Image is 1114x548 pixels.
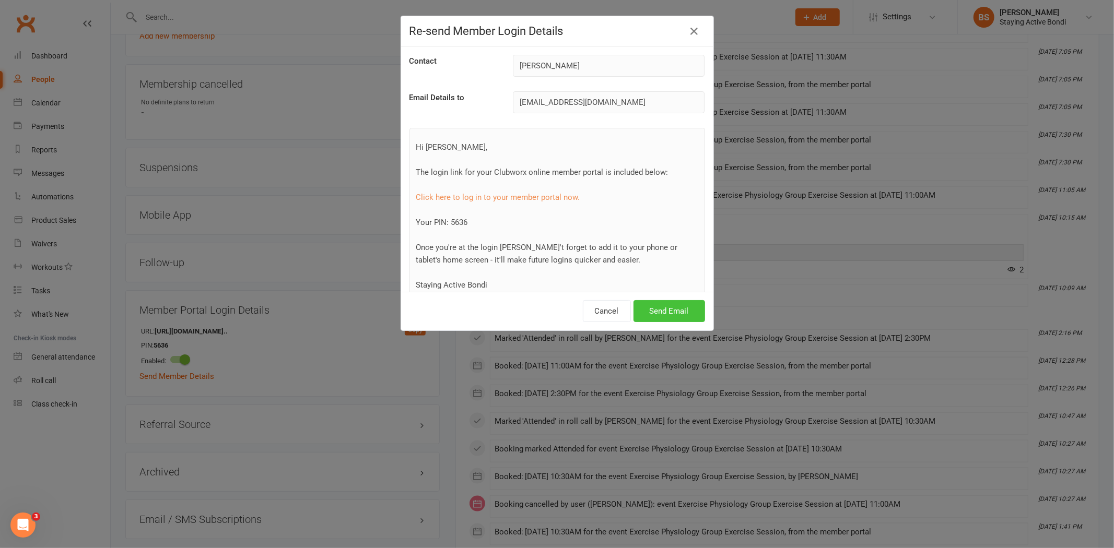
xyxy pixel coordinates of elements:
[416,218,468,227] span: Your PIN: 5636
[416,193,580,202] a: Click here to log in to your member portal now.
[583,300,631,322] button: Cancel
[416,168,669,177] span: The login link for your Clubworx online member portal is included below:
[416,280,488,290] span: Staying Active Bondi
[416,142,488,152] span: Hi [PERSON_NAME],
[409,55,437,67] label: Contact
[416,243,678,265] span: Once you're at the login [PERSON_NAME]'t forget to add it to your phone or tablet's home screen -...
[686,23,703,40] button: Close
[32,513,40,521] span: 3
[409,91,465,104] label: Email Details to
[10,513,36,538] iframe: Intercom live chat
[409,25,705,38] h4: Re-send Member Login Details
[634,300,705,322] button: Send Email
